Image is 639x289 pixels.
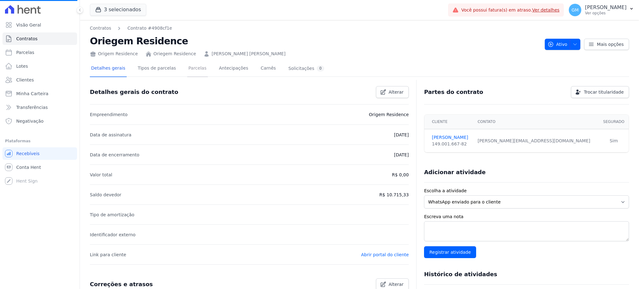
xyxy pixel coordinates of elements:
p: Identificador externo [90,231,135,238]
a: Lotes [2,60,77,72]
nav: Breadcrumb [90,25,540,32]
button: GM [PERSON_NAME] Ver opções [564,1,639,19]
p: Link para cliente [90,251,126,258]
p: [PERSON_NAME] [585,4,627,11]
span: Parcelas [16,49,34,56]
th: Segurado [599,115,629,129]
span: Recebíveis [16,150,40,157]
a: Antecipações [218,61,250,77]
span: Transferências [16,104,48,110]
p: Tipo de amortização [90,211,134,218]
p: Data de assinatura [90,131,131,139]
a: Contratos [90,25,111,32]
th: Cliente [424,115,474,129]
p: Valor total [90,171,112,179]
a: Clientes [2,74,77,86]
div: Solicitações [288,66,324,71]
h3: Partes do contrato [424,88,483,96]
a: Tipos de parcelas [137,61,177,77]
div: Plataformas [5,137,75,145]
a: Transferências [2,101,77,114]
a: Detalhes gerais [90,61,127,77]
a: Parcelas [2,46,77,59]
p: Empreendimento [90,111,128,118]
h3: Detalhes gerais do contrato [90,88,178,96]
a: Negativação [2,115,77,127]
span: Alterar [389,89,404,95]
p: R$ 10.715,33 [379,191,409,198]
span: Negativação [16,118,44,124]
span: Contratos [16,36,37,42]
p: [DATE] [394,151,409,159]
span: Ativo [548,39,568,50]
div: 0 [317,66,324,71]
a: Contrato #4908cf1e [127,25,172,32]
span: GM [572,8,579,12]
p: Ver opções [585,11,627,16]
a: Solicitações0 [287,61,325,77]
label: Escreva uma nota [424,213,629,220]
a: Abrir portal do cliente [361,252,409,257]
a: Conta Hent [2,161,77,174]
span: Mais opções [597,41,624,47]
span: Trocar titularidade [584,89,624,95]
p: [DATE] [394,131,409,139]
a: Minha Carteira [2,87,77,100]
a: Recebíveis [2,147,77,160]
a: Carnês [259,61,277,77]
p: R$ 0,00 [392,171,409,179]
nav: Breadcrumb [90,25,172,32]
a: [PERSON_NAME] [432,134,470,141]
span: Visão Geral [16,22,41,28]
input: Registrar atividade [424,246,476,258]
p: Data de encerramento [90,151,139,159]
button: Ativo [545,39,581,50]
a: Contratos [2,32,77,45]
span: Minha Carteira [16,91,48,97]
h3: Adicionar atividade [424,169,485,176]
button: 3 selecionados [90,4,146,16]
a: [PERSON_NAME] [PERSON_NAME] [212,51,285,57]
span: Você possui fatura(s) em atraso. [461,7,559,13]
div: 149.001.667-82 [432,141,470,147]
p: Saldo devedor [90,191,121,198]
th: Contato [474,115,599,129]
div: [PERSON_NAME][EMAIL_ADDRESS][DOMAIN_NAME] [478,138,595,144]
a: Parcelas [187,61,208,77]
a: Alterar [376,86,409,98]
span: Lotes [16,63,28,69]
td: Sim [599,129,629,153]
p: Origem Residence [369,111,409,118]
a: Mais opções [584,39,629,50]
div: Origem Residence [90,51,138,57]
a: Oriegem Residence [154,51,196,57]
a: Visão Geral [2,19,77,31]
h2: Oriegem Residence [90,34,540,48]
a: Trocar titularidade [571,86,629,98]
span: Conta Hent [16,164,41,170]
h3: Histórico de atividades [424,271,497,278]
label: Escolha a atividade [424,188,629,194]
span: Alterar [389,281,404,287]
a: Ver detalhes [532,7,560,12]
span: Clientes [16,77,34,83]
h3: Correções e atrasos [90,281,153,288]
